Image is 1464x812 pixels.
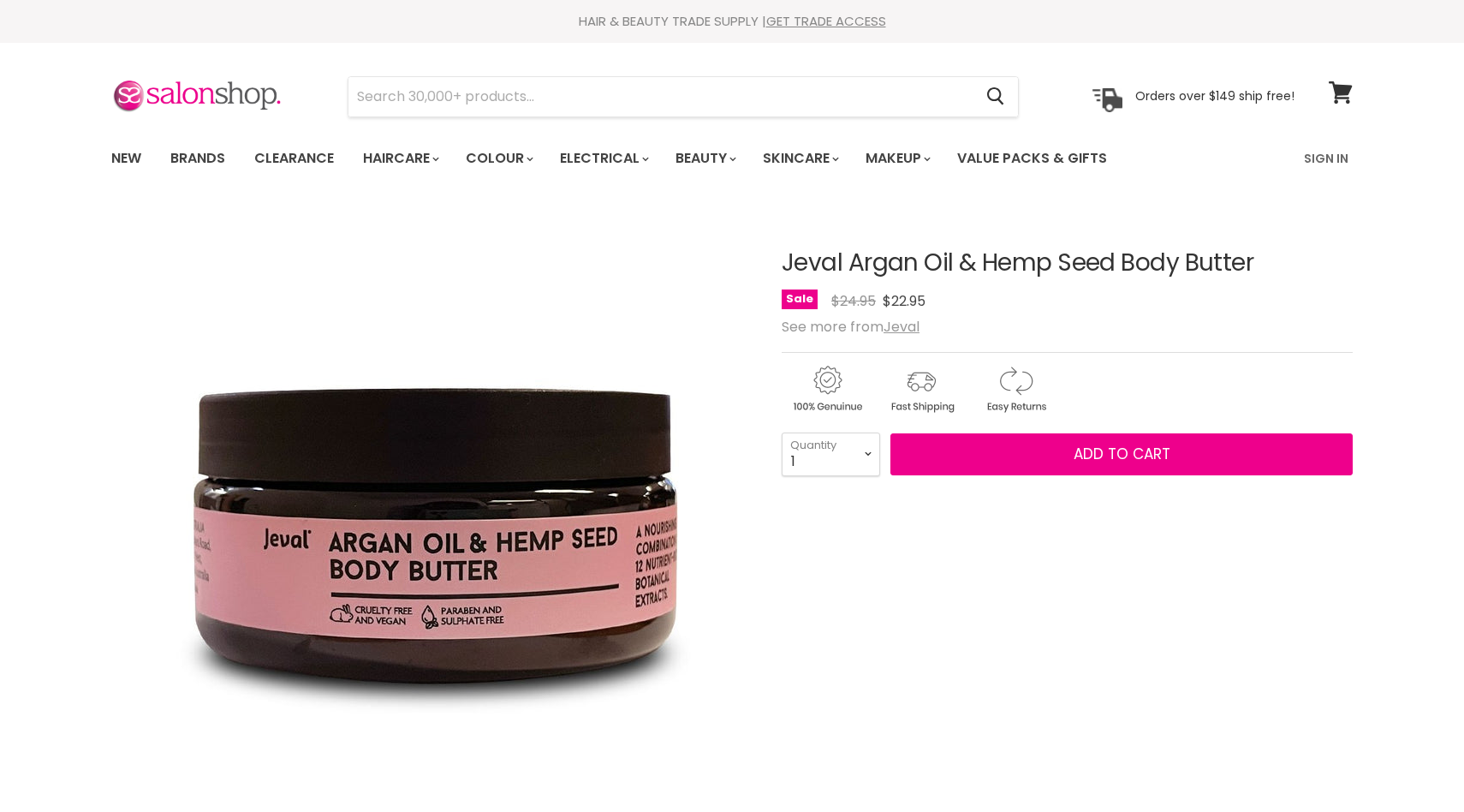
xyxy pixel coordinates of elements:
a: Skincare [750,140,849,176]
nav: Main [90,134,1374,183]
span: $22.95 [883,291,925,311]
span: Sale [782,290,818,309]
button: Search [973,77,1018,116]
a: Sign In [1294,140,1359,176]
h1: Jeval Argan Oil & Hemp Seed Body Butter [782,250,1353,277]
a: Haircare [350,140,449,176]
a: Brands [158,140,238,176]
a: Electrical [547,140,659,176]
img: returns.gif [970,363,1061,415]
img: shipping.gif [876,363,967,415]
a: New [98,140,154,176]
span: $24.95 [831,291,876,311]
span: Add to cart [1074,444,1170,464]
a: GET TRADE ACCESS [766,12,886,30]
div: HAIR & BEAUTY TRADE SUPPLY | [90,13,1374,30]
button: Add to cart [890,433,1353,476]
span: See more from [782,317,919,337]
select: Quantity [782,433,880,475]
a: Jeval [884,317,919,337]
a: Value Packs & Gifts [944,140,1120,176]
p: Orders over $149 ship free! [1135,88,1294,104]
img: genuine.gif [782,363,872,415]
a: Colour [453,140,544,176]
a: Beauty [663,140,747,176]
a: Clearance [241,140,347,176]
a: Makeup [853,140,941,176]
ul: Main menu [98,134,1207,183]
form: Product [348,76,1019,117]
input: Search [348,77,973,116]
